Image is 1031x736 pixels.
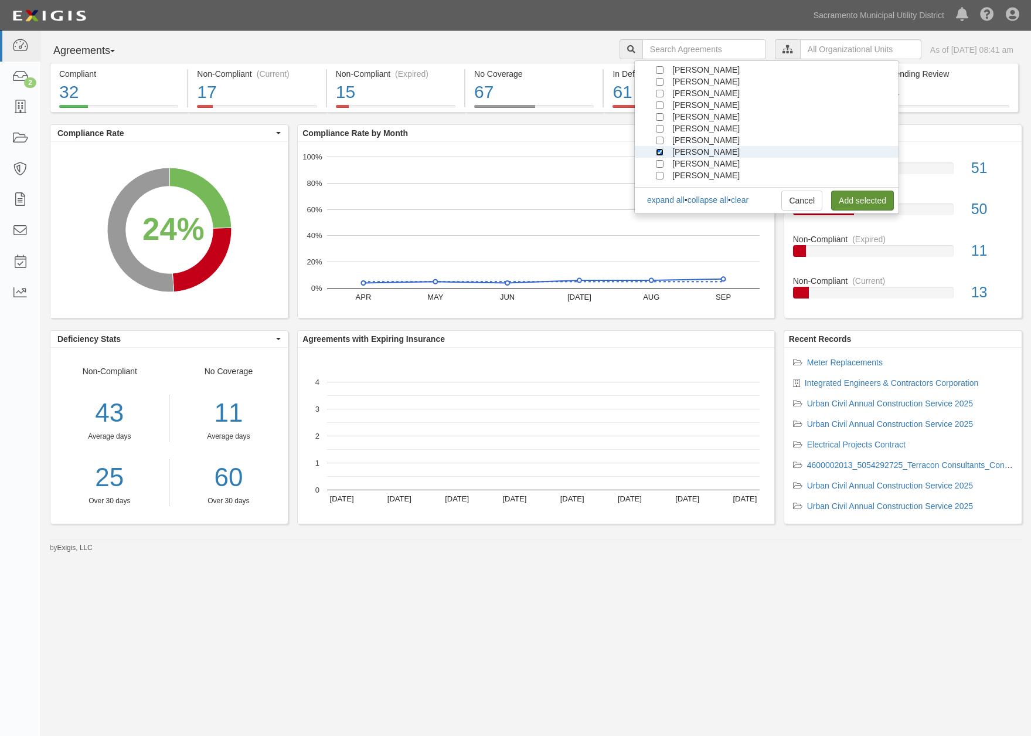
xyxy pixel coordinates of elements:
[50,331,288,347] button: Deficiency Stats
[567,293,591,301] text: [DATE]
[604,105,741,114] a: In Default61
[303,152,323,161] text: 100%
[315,459,319,467] text: 1
[646,194,748,206] div: • •
[474,80,594,105] div: 67
[57,544,93,552] a: Exigis, LLC
[789,334,852,344] b: Recent Records
[298,348,774,524] svg: A chart.
[315,486,319,494] text: 0
[613,68,732,80] div: In Default
[890,80,1009,105] div: 4
[178,459,280,496] div: 60
[50,39,138,63] button: Agreements
[733,494,757,503] text: [DATE]
[315,378,319,386] text: 4
[178,432,280,442] div: Average days
[178,496,280,506] div: Over 30 days
[672,171,740,180] span: [PERSON_NAME]
[445,494,469,503] text: [DATE]
[387,494,411,503] text: [DATE]
[50,125,288,141] button: Compliance Rate
[672,159,740,168] span: [PERSON_NAME]
[50,395,169,432] div: 43
[793,192,1013,233] a: In Default50
[50,105,187,114] a: Compliant32
[188,105,325,114] a: Non-Compliant(Current)17
[465,105,603,114] a: No Coverage67
[395,68,428,80] div: (Expired)
[618,494,642,503] text: [DATE]
[890,68,1009,80] div: Pending Review
[336,68,455,80] div: Non-Compliant (Expired)
[647,195,685,205] a: expand all
[298,142,774,318] svg: A chart.
[59,80,178,105] div: 32
[807,358,883,367] a: Meter Replacements
[315,405,319,413] text: 3
[852,233,886,245] div: (Expired)
[307,179,322,188] text: 80%
[169,365,288,506] div: No Coverage
[672,124,740,133] span: [PERSON_NAME]
[672,147,740,157] span: [PERSON_NAME]
[784,275,1022,287] div: Non-Compliant
[613,80,732,105] div: 61
[307,205,322,213] text: 60%
[881,105,1018,114] a: Pending Review4
[474,68,594,80] div: No Coverage
[643,293,659,301] text: AUG
[311,284,322,293] text: 0%
[800,39,921,59] input: All Organizational Units
[672,100,740,110] span: [PERSON_NAME]
[962,240,1022,262] div: 11
[807,419,973,429] a: Urban Civil Annual Construction Service 2025
[962,199,1022,220] div: 50
[672,135,740,145] span: [PERSON_NAME]
[356,293,372,301] text: APR
[930,44,1013,56] div: As of [DATE] 08:41 am
[50,543,93,553] small: by
[50,496,169,506] div: Over 30 days
[50,365,169,506] div: Non-Compliant
[731,195,748,205] a: clear
[197,68,317,80] div: Non-Compliant (Current)
[688,195,728,205] a: collapse all
[716,293,731,301] text: SEP
[807,440,906,449] a: Electrical Projects Contract
[962,282,1022,303] div: 13
[307,231,322,240] text: 40%
[784,233,1022,245] div: Non-Compliant
[50,459,169,496] a: 25
[257,68,290,80] div: (Current)
[57,333,273,345] span: Deficiency Stats
[962,158,1022,179] div: 51
[327,105,464,114] a: Non-Compliant(Expired)15
[302,334,445,344] b: Agreements with Expiring Insurance
[805,378,979,388] a: Integrated Engineers & Contractors Corporation
[672,65,740,74] span: [PERSON_NAME]
[178,395,280,432] div: 11
[980,8,994,22] i: Help Center - Complianz
[793,233,1013,275] a: Non-Compliant(Expired)11
[427,293,444,301] text: MAY
[307,257,322,266] text: 20%
[9,5,90,26] img: logo-5460c22ac91f19d4615b14bd174203de0afe785f0fc80cf4dbbc73dc1793850b.png
[142,207,205,251] div: 24%
[302,128,408,138] b: Compliance Rate by Month
[24,77,36,88] div: 2
[784,151,1022,162] div: No Coverage
[784,192,1022,203] div: In Default
[642,39,766,59] input: Search Agreements
[560,494,584,503] text: [DATE]
[793,275,1013,308] a: Non-Compliant(Current)13
[807,501,973,511] a: Urban Civil Annual Construction Service 2025
[50,142,288,318] svg: A chart.
[336,80,455,105] div: 15
[59,68,178,80] div: Compliant
[831,191,894,211] a: Add selected
[197,80,317,105] div: 17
